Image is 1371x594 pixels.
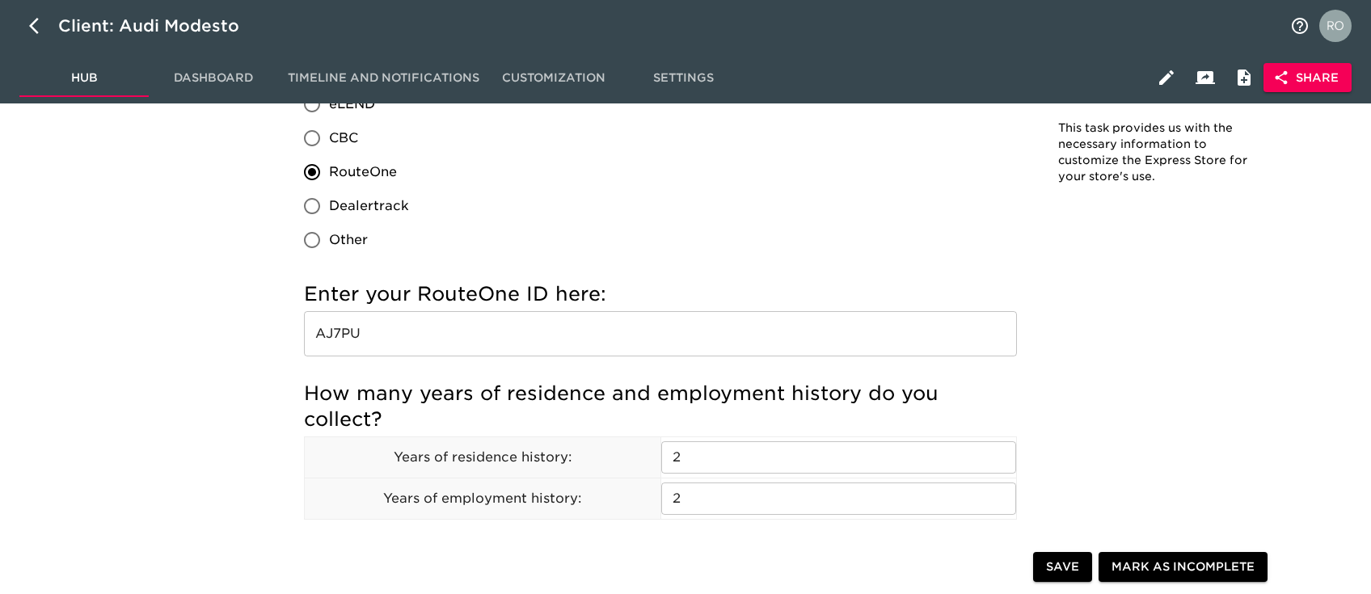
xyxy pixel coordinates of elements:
p: This task provides us with the necessary information to customize the Express Store for your stor... [1058,120,1252,185]
span: Timeline and Notifications [288,68,479,88]
span: Customization [499,68,609,88]
span: Hub [29,68,139,88]
span: Dashboard [158,68,268,88]
h5: How many years of residence and employment history do you collect? [304,381,1017,432]
button: Save [1033,552,1092,582]
span: RouteOne [329,162,397,182]
span: Other [329,230,368,250]
div: Client: Audi Modesto [58,13,262,39]
span: Share [1276,68,1339,88]
span: CBC [329,128,358,148]
span: Settings [628,68,738,88]
button: Mark as Incomplete [1099,552,1268,582]
span: Save [1046,557,1079,577]
button: Internal Notes and Comments [1225,58,1263,97]
img: Profile [1319,10,1352,42]
h5: Enter your RouteOne ID here: [304,281,1017,307]
span: Dealertrack [329,196,409,216]
button: notifications [1280,6,1319,45]
span: eLEND [329,95,375,114]
button: Share [1263,63,1352,93]
p: Years of employment history: [305,489,660,508]
span: Mark as Incomplete [1112,557,1255,577]
p: Years of residence history: [305,448,660,467]
input: Example: 010101 [304,311,1017,356]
